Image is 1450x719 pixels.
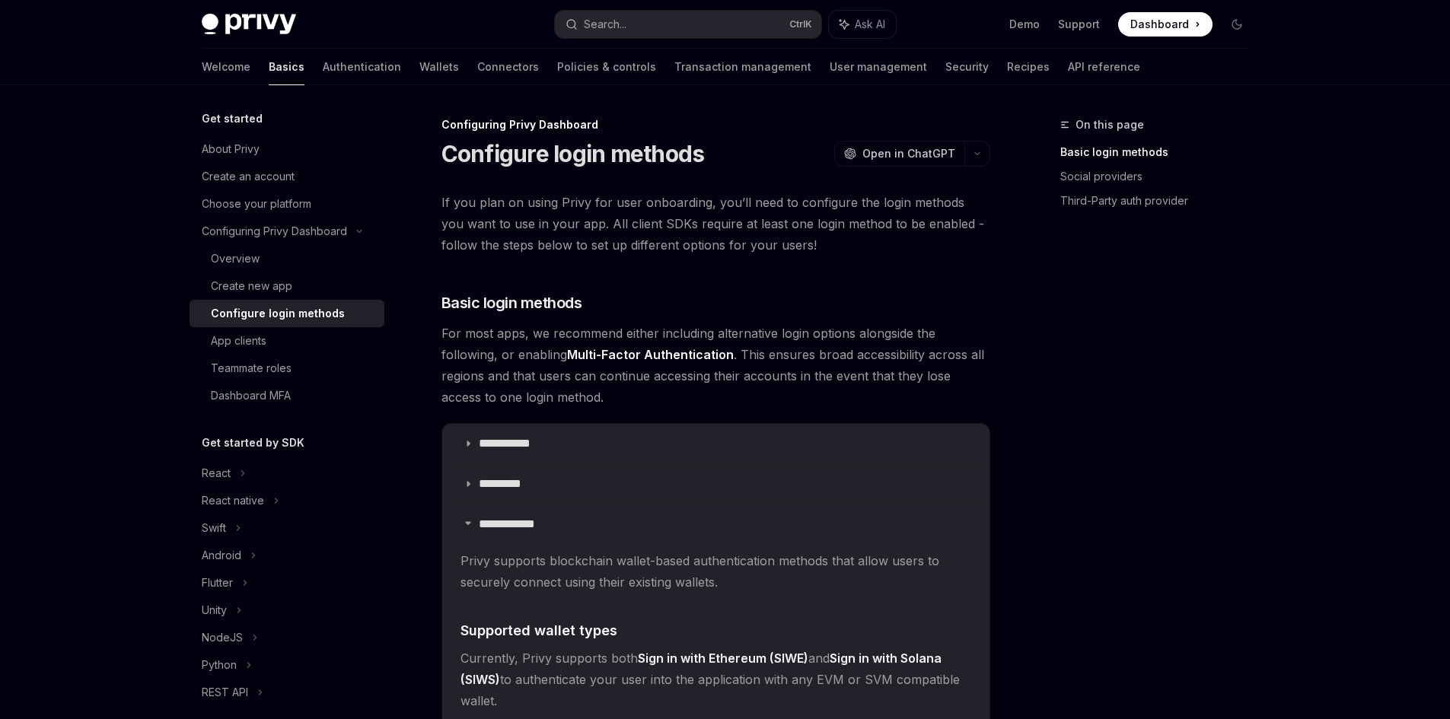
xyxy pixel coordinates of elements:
[674,49,811,85] a: Transaction management
[567,347,734,363] a: Multi-Factor Authentication
[829,11,896,38] button: Ask AI
[190,190,384,218] a: Choose your platform
[789,18,812,30] span: Ctrl K
[211,304,345,323] div: Configure login methods
[202,140,260,158] div: About Privy
[477,49,539,85] a: Connectors
[323,49,401,85] a: Authentication
[190,355,384,382] a: Teammate roles
[202,14,296,35] img: dark logo
[1068,49,1140,85] a: API reference
[202,464,231,482] div: React
[441,192,990,256] span: If you plan on using Privy for user onboarding, you’ll need to configure the login methods you wa...
[555,11,821,38] button: Search...CtrlK
[1225,12,1249,37] button: Toggle dark mode
[834,141,964,167] button: Open in ChatGPT
[1130,17,1189,32] span: Dashboard
[190,245,384,272] a: Overview
[211,250,260,268] div: Overview
[855,17,885,32] span: Ask AI
[830,49,927,85] a: User management
[190,382,384,409] a: Dashboard MFA
[202,49,250,85] a: Welcome
[557,49,656,85] a: Policies & controls
[202,167,295,186] div: Create an account
[202,519,226,537] div: Swift
[1060,140,1261,164] a: Basic login methods
[1076,116,1144,134] span: On this page
[441,117,990,132] div: Configuring Privy Dashboard
[441,140,705,167] h1: Configure login methods
[211,359,292,377] div: Teammate roles
[1058,17,1100,32] a: Support
[441,323,990,408] span: For most apps, we recommend either including alternative login options alongside the following, o...
[202,574,233,592] div: Flutter
[1009,17,1040,32] a: Demo
[202,110,263,128] h5: Get started
[202,656,237,674] div: Python
[584,15,626,33] div: Search...
[202,683,248,702] div: REST API
[211,387,291,405] div: Dashboard MFA
[211,277,292,295] div: Create new app
[211,332,266,350] div: App clients
[190,300,384,327] a: Configure login methods
[1060,164,1261,189] a: Social providers
[862,146,955,161] span: Open in ChatGPT
[460,647,971,711] span: Currently, Privy supports both and to authenticate your user into the application with any EVM or...
[638,651,808,666] strong: Sign in with Ethereum (SIWE)
[945,49,989,85] a: Security
[190,327,384,355] a: App clients
[202,628,243,647] div: NodeJS
[419,49,459,85] a: Wallets
[202,601,227,619] div: Unity
[1007,49,1050,85] a: Recipes
[1060,189,1261,213] a: Third-Party auth provider
[460,620,617,641] span: Supported wallet types
[202,222,347,240] div: Configuring Privy Dashboard
[190,135,384,163] a: About Privy
[202,434,304,452] h5: Get started by SDK
[1118,12,1213,37] a: Dashboard
[441,292,582,313] span: Basic login methods
[202,195,311,213] div: Choose your platform
[190,163,384,190] a: Create an account
[269,49,304,85] a: Basics
[202,492,264,510] div: React native
[460,550,971,593] span: Privy supports blockchain wallet-based authentication methods that allow users to securely connec...
[202,546,241,565] div: Android
[190,272,384,300] a: Create new app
